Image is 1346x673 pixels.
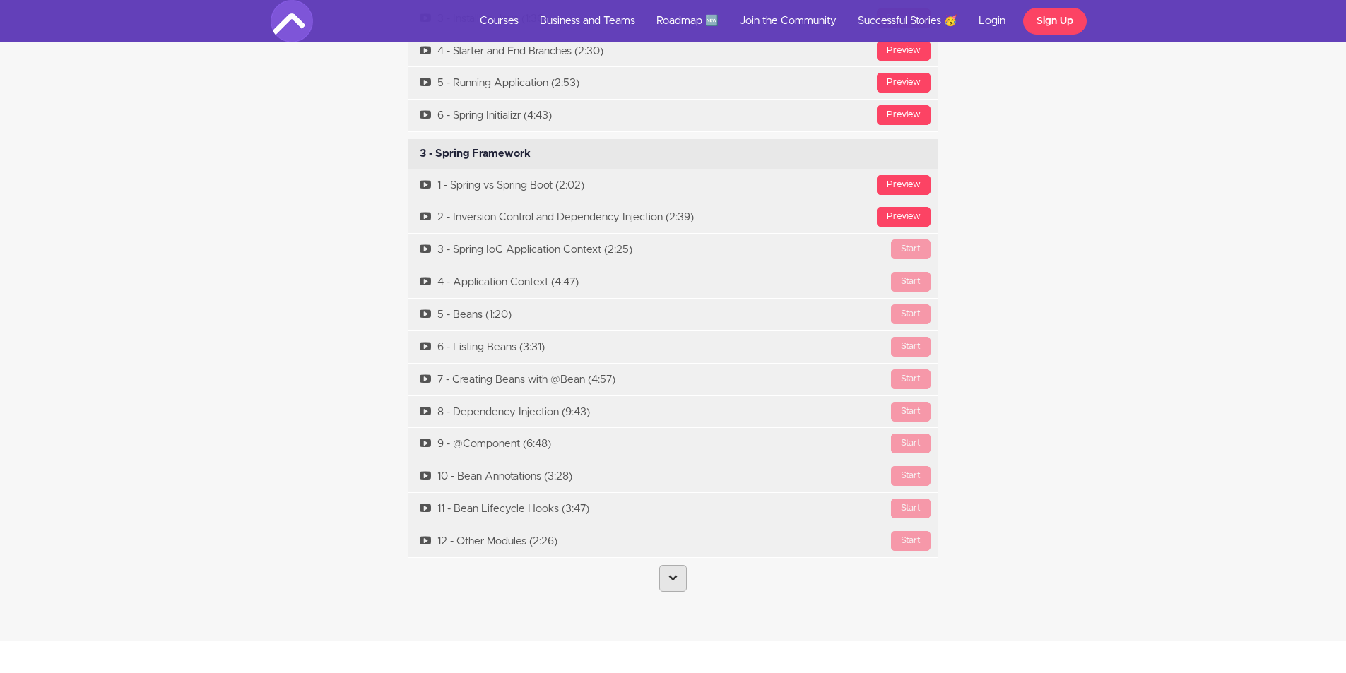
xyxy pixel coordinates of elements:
a: Preview2 - Inversion Control and Dependency Injection (2:39) [408,201,938,233]
a: Start9 - @Component (6:48) [408,428,938,460]
div: Preview [877,105,931,125]
div: Start [891,239,931,259]
a: Start8 - Dependency Injection (9:43) [408,396,938,428]
div: Start [891,466,931,486]
div: Preview [877,175,931,195]
a: Sign Up [1023,8,1087,35]
div: Start [891,499,931,518]
a: Start6 - Listing Beans (3:31) [408,331,938,363]
div: Start [891,369,931,389]
a: Preview5 - Running Application (2:53) [408,67,938,99]
a: Preview6 - Spring Initializr (4:43) [408,100,938,131]
a: Start3 - Spring IoC Application Context (2:25) [408,234,938,266]
div: Start [891,434,931,453]
a: Start5 - Beans (1:20) [408,299,938,330]
a: Preview1 - Spring vs Spring Boot (2:02) [408,169,938,201]
div: Start [891,531,931,551]
a: Preview4 - Starter and End Branches (2:30) [408,35,938,67]
div: Preview [877,73,931,93]
div: Preview [877,41,931,61]
a: Start7 - Creating Beans with @Bean (4:57) [408,364,938,395]
div: 3 - Spring Framework [408,139,938,169]
a: Start12 - Other Modules (2:26) [408,525,938,557]
div: Preview [877,207,931,227]
a: Start10 - Bean Annotations (3:28) [408,460,938,492]
a: Start4 - Application Context (4:47) [408,266,938,298]
div: Start [891,304,931,324]
a: Start11 - Bean Lifecycle Hooks (3:47) [408,493,938,525]
div: Start [891,272,931,292]
div: Start [891,402,931,422]
div: Start [891,337,931,357]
